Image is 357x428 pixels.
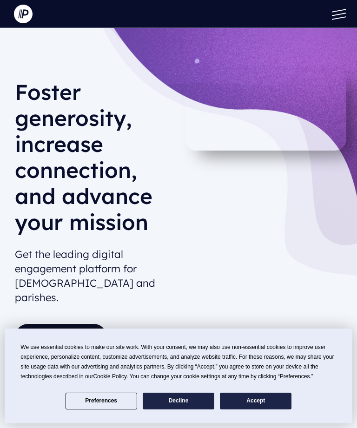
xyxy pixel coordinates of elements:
button: Accept [220,393,291,409]
div: We use essential cookies to make our site work. With your consent, we may also use non-essential ... [20,342,336,382]
span: Preferences [280,373,310,380]
button: Decline [143,393,214,409]
h1: Foster generosity, increase connection, and advance your mission [15,79,172,243]
h2: Get the leading digital engagement platform for [DEMOGRAPHIC_DATA] and parishes. [15,244,172,308]
button: Preferences [66,393,137,409]
span: Cookie Policy [93,373,126,380]
a: GET STARTED [15,323,107,351]
div: Cookie Consent Prompt [5,329,352,423]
